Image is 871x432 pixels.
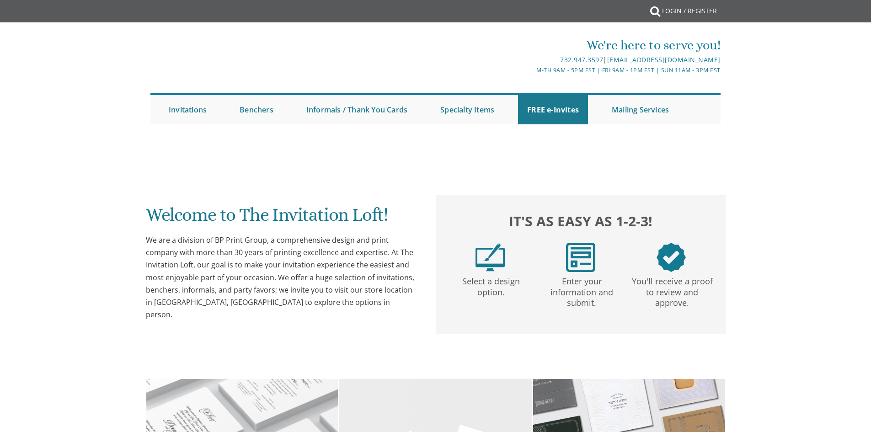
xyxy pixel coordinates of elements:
div: We're here to serve you! [341,36,721,54]
div: M-Th 9am - 5pm EST | Fri 9am - 1pm EST | Sun 11am - 3pm EST [341,65,721,75]
a: Informals / Thank You Cards [297,95,417,124]
a: Invitations [160,95,216,124]
img: step1.png [476,243,505,272]
img: step3.png [657,243,686,272]
a: Mailing Services [603,95,678,124]
img: step2.png [566,243,595,272]
h1: Welcome to The Invitation Loft! [146,205,417,232]
h2: It's as easy as 1-2-3! [445,211,716,231]
a: [EMAIL_ADDRESS][DOMAIN_NAME] [607,55,721,64]
a: FREE e-Invites [518,95,588,124]
p: Enter your information and submit. [538,272,625,309]
p: Select a design option. [448,272,534,298]
a: Specialty Items [431,95,503,124]
div: We are a division of BP Print Group, a comprehensive design and print company with more than 30 y... [146,234,417,321]
div: | [341,54,721,65]
a: 732.947.3597 [560,55,603,64]
p: You'll receive a proof to review and approve. [629,272,716,309]
a: Benchers [230,95,283,124]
